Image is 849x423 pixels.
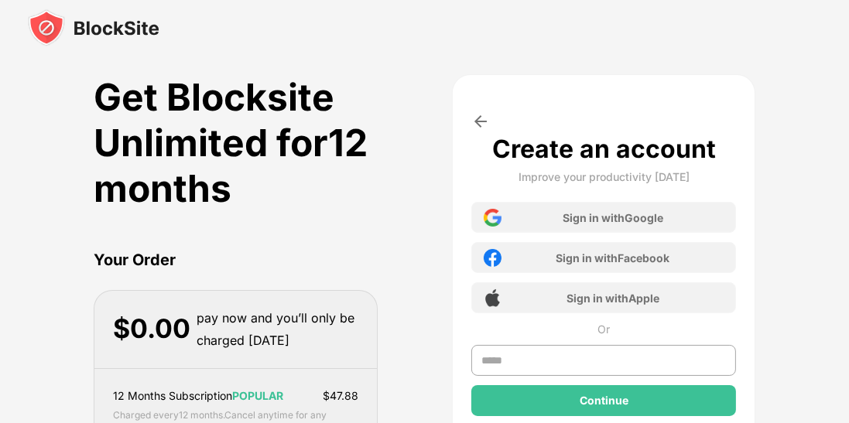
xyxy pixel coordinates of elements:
[597,322,610,336] div: Or
[113,313,190,345] div: $ 0.00
[484,209,502,227] img: google-icon.png
[563,211,663,224] div: Sign in with Google
[492,134,716,164] div: Create an account
[519,170,690,183] div: Improve your productivity [DATE]
[197,307,359,352] div: pay now and you’ll only be charged [DATE]
[28,9,159,46] img: blocksite-icon-black.svg
[556,251,669,264] div: Sign in with Facebook
[94,248,378,271] div: Your Order
[567,292,659,305] div: Sign in with Apple
[323,387,358,404] div: $ 47.88
[484,289,502,307] img: apple-icon.png
[471,112,490,131] img: arrow-back.svg
[484,249,502,267] img: facebook-icon.png
[580,394,628,407] div: Continue
[113,387,283,404] div: 12 Months Subscription
[232,389,283,402] span: POPULAR
[94,74,378,211] div: Get Blocksite Unlimited for 12 months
